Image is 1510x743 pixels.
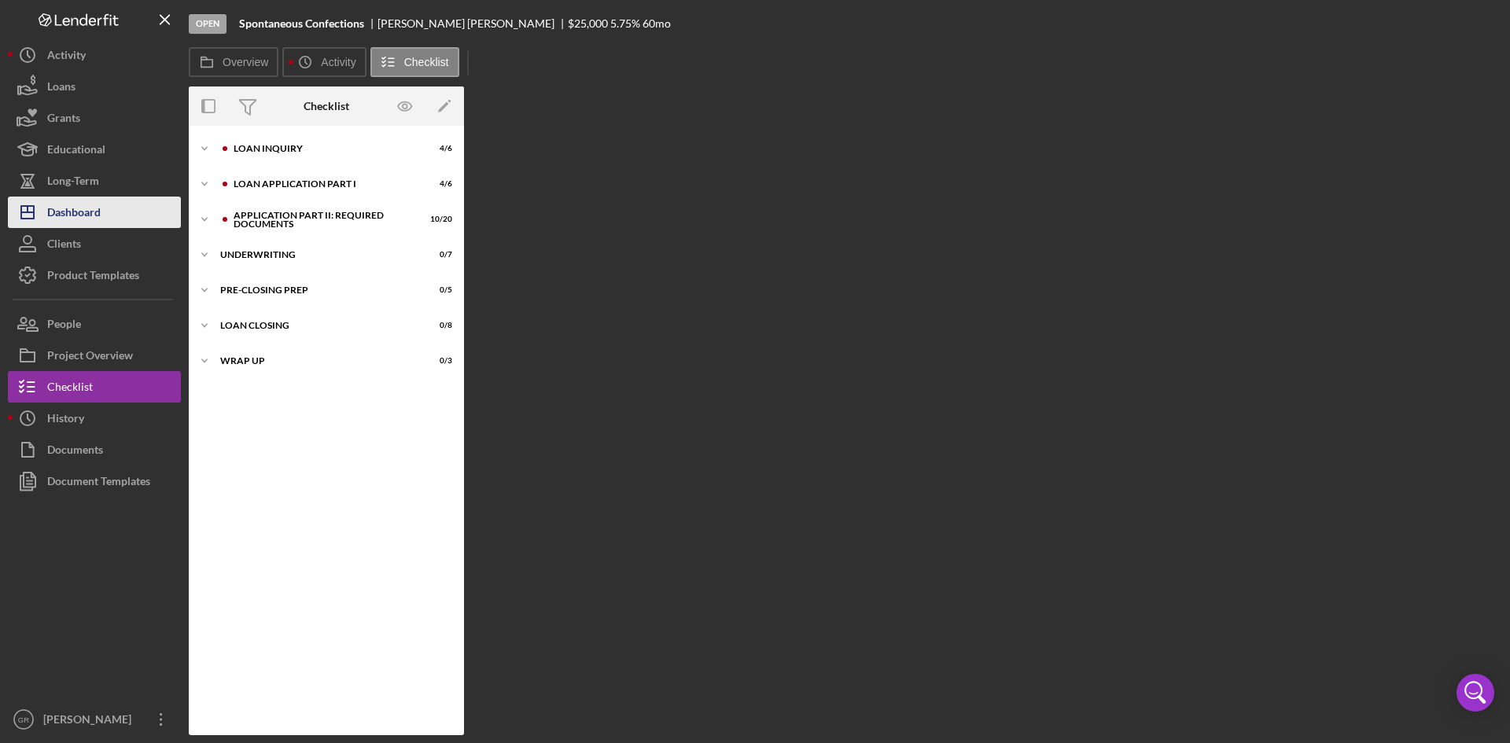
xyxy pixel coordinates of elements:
[8,39,181,71] button: Activity
[8,434,181,465] button: Documents
[220,356,413,366] div: Wrap Up
[47,465,150,501] div: Document Templates
[610,17,640,30] div: 5.75 %
[404,56,449,68] label: Checklist
[234,144,413,153] div: Loan Inquiry
[370,47,459,77] button: Checklist
[304,100,349,112] div: Checklist
[424,285,452,295] div: 0 / 5
[424,250,452,259] div: 0 / 7
[47,134,105,169] div: Educational
[8,259,181,291] button: Product Templates
[8,340,181,371] button: Project Overview
[189,47,278,77] button: Overview
[424,179,452,189] div: 4 / 6
[47,371,93,406] div: Checklist
[643,17,671,30] div: 60 mo
[282,47,366,77] button: Activity
[234,179,413,189] div: Loan Application Part I
[220,250,413,259] div: Underwriting
[568,17,608,30] span: $25,000
[220,321,413,330] div: Loan Closing
[1457,674,1494,712] div: Open Intercom Messenger
[424,215,452,224] div: 10 / 20
[424,144,452,153] div: 4 / 6
[47,228,81,263] div: Clients
[47,308,81,344] div: People
[8,704,181,735] button: GR[PERSON_NAME]
[8,371,181,403] button: Checklist
[47,340,133,375] div: Project Overview
[239,17,364,30] b: Spontaneous Confections
[424,356,452,366] div: 0 / 3
[47,197,101,232] div: Dashboard
[47,403,84,438] div: History
[47,434,103,469] div: Documents
[321,56,355,68] label: Activity
[8,102,181,134] button: Grants
[234,211,413,229] div: Application Part II: Required Documents
[8,197,181,228] button: Dashboard
[223,56,268,68] label: Overview
[47,71,75,106] div: Loans
[189,14,226,34] div: Open
[8,403,181,434] button: History
[47,259,139,295] div: Product Templates
[47,102,80,138] div: Grants
[8,71,181,102] button: Loans
[8,308,181,340] button: People
[8,465,181,497] button: Document Templates
[377,17,568,30] div: [PERSON_NAME] [PERSON_NAME]
[220,285,413,295] div: Pre-Closing Prep
[39,704,142,739] div: [PERSON_NAME]
[47,39,86,75] div: Activity
[8,165,181,197] button: Long-Term
[8,228,181,259] button: Clients
[8,134,181,165] button: Educational
[18,715,29,724] text: GR
[47,165,99,200] div: Long-Term
[424,321,452,330] div: 0 / 8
